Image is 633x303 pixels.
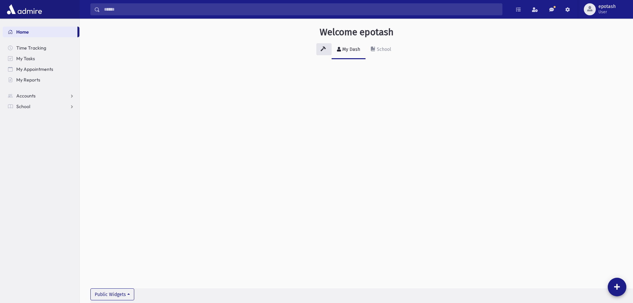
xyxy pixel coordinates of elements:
button: Public Widgets [90,288,134,300]
div: My Dash [341,47,360,52]
span: My Appointments [16,66,53,72]
a: School [366,41,396,59]
span: epotash [598,4,616,9]
span: Accounts [16,93,36,99]
span: School [16,103,30,109]
h3: Welcome epotash [320,27,393,38]
a: Home [3,27,77,37]
img: AdmirePro [5,3,44,16]
div: School [375,47,391,52]
span: Home [16,29,29,35]
a: Time Tracking [3,43,79,53]
a: My Appointments [3,64,79,75]
a: My Dash [332,41,366,59]
input: Search [100,3,502,15]
a: School [3,101,79,112]
a: Accounts [3,90,79,101]
a: My Tasks [3,53,79,64]
span: My Reports [16,77,40,83]
span: User [598,9,616,15]
a: My Reports [3,75,79,85]
span: My Tasks [16,56,35,62]
span: Time Tracking [16,45,46,51]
